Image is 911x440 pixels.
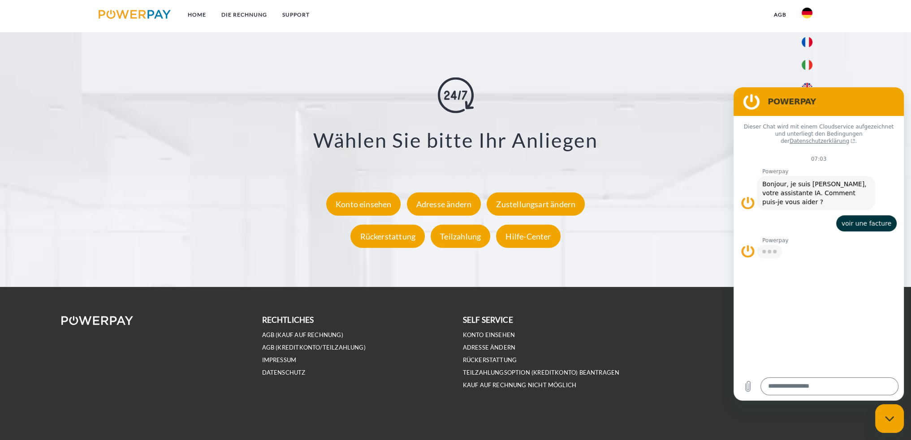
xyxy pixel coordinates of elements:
a: Teilzahlung [428,231,492,241]
a: Adresse ändern [405,199,484,209]
div: Teilzahlung [431,225,490,248]
img: online-shopping.svg [438,77,474,113]
div: Konto einsehen [326,192,401,216]
h3: Wählen Sie bitte Ihr Anliegen [57,127,855,152]
a: Rückerstattung [463,356,517,364]
a: SUPPORT [275,7,317,23]
a: agb [766,7,794,23]
a: Hilfe-Center [494,231,562,241]
a: Zustellungsart ändern [484,199,587,209]
img: fr [802,37,812,47]
a: Konto einsehen [324,199,403,209]
b: self service [463,315,513,325]
a: Home [180,7,214,23]
iframe: Schaltfläche zum Öffnen des Messaging-Fensters; Konversation läuft [875,404,904,433]
div: Hilfe-Center [496,225,560,248]
img: logo-powerpay-white.svg [61,316,134,325]
img: en [802,83,812,94]
a: AGB (Kauf auf Rechnung) [262,331,343,339]
b: rechtliches [262,315,314,325]
a: Adresse ändern [463,344,516,351]
a: DIE RECHNUNG [214,7,275,23]
img: de [802,8,812,18]
a: Teilzahlungsoption (KREDITKONTO) beantragen [463,369,620,376]
a: Rückerstattung [348,231,427,241]
img: logo-powerpay.svg [99,10,171,19]
img: it [802,60,812,70]
div: Rückerstattung [350,225,425,248]
a: AGB (Kreditkonto/Teilzahlung) [262,344,366,351]
div: Adresse ändern [407,192,481,216]
a: Konto einsehen [463,331,515,339]
iframe: Messaging-Fenster [734,87,904,401]
a: IMPRESSUM [262,356,297,364]
a: DATENSCHUTZ [262,369,306,376]
div: Zustellungsart ändern [487,192,585,216]
a: Kauf auf Rechnung nicht möglich [463,381,577,389]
